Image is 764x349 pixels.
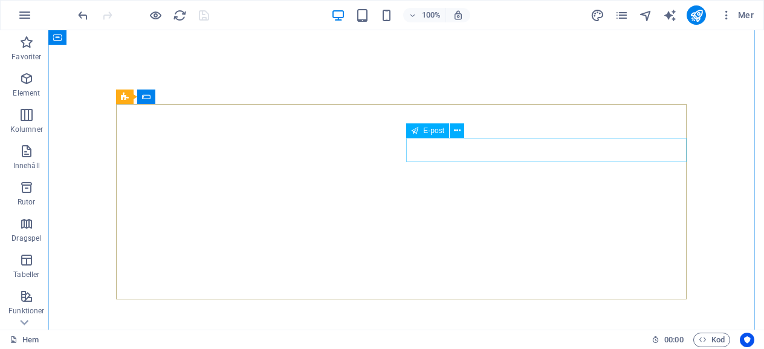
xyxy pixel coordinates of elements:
[11,52,41,62] p: Favoriter
[421,8,441,22] h6: 100%
[423,127,444,134] span: E-post
[664,333,683,347] span: 00 00
[615,8,629,22] i: Sidor (Ctrl+Alt+S)
[716,5,759,25] button: Mer
[662,8,677,22] button: text_generator
[699,333,725,347] span: Kod
[18,197,36,207] p: Rutor
[590,8,604,22] button: design
[652,333,684,347] h6: Sessionstid
[10,333,39,347] a: Klicka för att avbryta val. Dubbelklicka för att öppna sidor
[13,161,40,171] p: Innehåll
[591,8,604,22] i: Design (Ctrl+Alt+Y)
[690,8,704,22] i: Publicera
[172,8,187,22] button: reload
[10,125,43,134] p: Kolumner
[638,8,653,22] button: navigator
[720,9,754,21] span: Mer
[173,8,187,22] i: Uppdatera sida
[8,306,44,316] p: Funktioner
[403,8,446,22] button: 100%
[148,8,163,22] button: Klicka här för att lämna förhandsvisningsläge och fortsätta redigera
[693,333,730,347] button: Kod
[76,8,90,22] button: undo
[740,333,754,347] button: Usercentrics
[76,8,90,22] i: Ångra: Ändra marginal (Ctrl+Z)
[13,88,40,98] p: Element
[453,10,464,21] i: Justera zoomnivån automatiskt vid storleksändring för att passa vald enhet.
[614,8,629,22] button: pages
[663,8,677,22] i: AI Writer
[673,335,675,344] span: :
[11,233,41,243] p: Dragspel
[13,270,39,279] p: Tabeller
[639,8,653,22] i: Navigatör
[687,5,706,25] button: publish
